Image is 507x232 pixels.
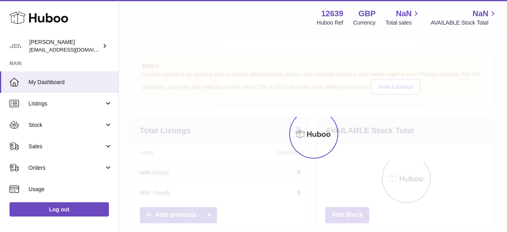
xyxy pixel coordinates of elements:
a: Log out [10,202,109,217]
span: [EMAIL_ADDRESS][DOMAIN_NAME] [29,46,116,53]
img: internalAdmin-12639@internal.huboo.com [10,40,21,52]
span: Orders [29,164,104,172]
span: Stock [29,121,104,129]
span: My Dashboard [29,79,112,86]
div: [PERSON_NAME] [29,38,101,54]
span: Usage [29,186,112,193]
span: AVAILABLE Stock Total [431,19,497,27]
span: Listings [29,100,104,107]
div: Huboo Ref [317,19,343,27]
span: Sales [29,143,104,150]
a: NaN Total sales [385,8,421,27]
span: NaN [473,8,488,19]
div: Currency [353,19,376,27]
strong: GBP [358,8,375,19]
span: Total sales [385,19,421,27]
strong: 12639 [321,8,343,19]
span: NaN [396,8,412,19]
a: NaN AVAILABLE Stock Total [431,8,497,27]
